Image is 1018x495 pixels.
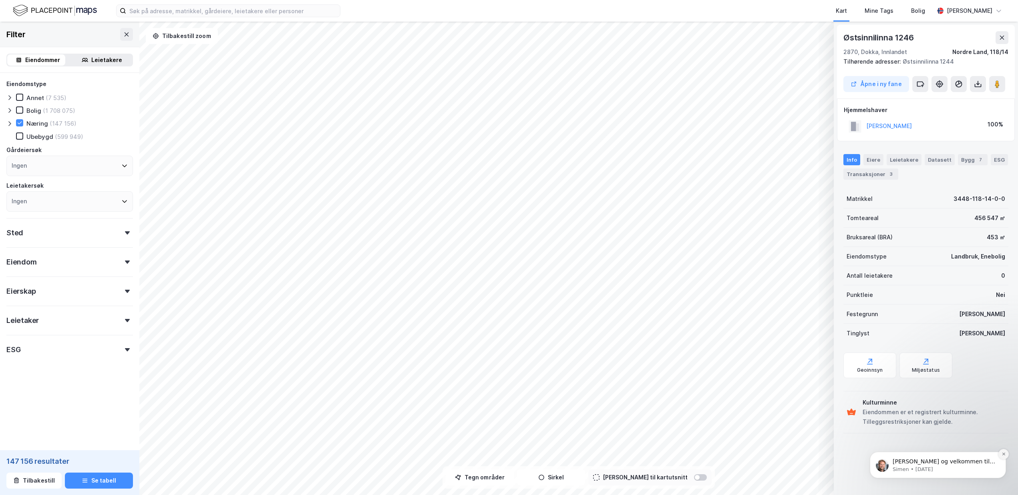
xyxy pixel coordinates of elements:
[865,6,893,16] div: Mine Tags
[847,329,869,338] div: Tinglyst
[974,213,1005,223] div: 456 547 ㎡
[43,107,75,114] div: (1 708 075)
[847,290,873,300] div: Punktleie
[847,232,893,242] div: Bruksareal (BRA)
[126,5,340,17] input: Søk på adresse, matrikkel, gårdeiere, leietakere eller personer
[141,48,151,58] button: Dismiss notification
[13,4,97,18] img: logo.f888ab2527a4732fd821a326f86c7f29.svg
[91,55,122,65] div: Leietakere
[6,316,39,325] div: Leietaker
[65,473,133,489] button: Se tabell
[6,257,37,267] div: Eiendom
[446,469,514,485] button: Tegn områder
[912,367,940,373] div: Miljøstatus
[12,50,148,77] div: message notification from Simen, 1w ago. Hei og velkommen til Newsec Maps, Carl Om det er du lure...
[996,290,1005,300] div: Nei
[146,28,218,44] button: Tilbakestill zoom
[843,47,907,57] div: 2870, Dokka, Innlandet
[947,6,992,16] div: [PERSON_NAME]
[26,107,41,114] div: Bolig
[847,252,887,261] div: Eiendomstype
[863,154,883,165] div: Eiere
[50,120,76,127] div: (147 156)
[6,181,44,190] div: Leietakersøk
[847,194,873,204] div: Matrikkel
[858,401,1018,491] iframe: Intercom notifications message
[987,232,1005,242] div: 453 ㎡
[12,161,27,170] div: Ingen
[958,154,988,165] div: Bygg
[959,329,1005,338] div: [PERSON_NAME]
[887,170,895,178] div: 3
[6,345,20,355] div: ESG
[952,47,1008,57] div: Nordre Land, 118/14
[46,94,66,102] div: (7 535)
[847,309,878,319] div: Festegrunn
[6,145,42,155] div: Gårdeiersøk
[6,457,133,466] div: 147 156 resultater
[991,154,1008,165] div: ESG
[26,133,53,140] div: Ubebygd
[988,120,1003,129] div: 100%
[911,6,925,16] div: Bolig
[843,31,915,44] div: Østsinnilinna 1246
[863,398,1005,407] div: Kulturminne
[12,196,27,206] div: Ingen
[847,271,893,281] div: Antall leietakere
[6,28,26,41] div: Filter
[26,94,44,102] div: Annet
[1001,271,1005,281] div: 0
[847,213,879,223] div: Tomteareal
[857,367,883,373] div: Geoinnsyn
[976,156,984,164] div: 7
[843,168,898,180] div: Transaksjoner
[35,57,137,95] span: [PERSON_NAME] og velkommen til Newsec Maps, [PERSON_NAME] det er du lurer på så er det bare å ta ...
[844,105,1008,115] div: Hjemmelshaver
[959,309,1005,319] div: [PERSON_NAME]
[843,154,860,165] div: Info
[951,252,1005,261] div: Landbruk, Enebolig
[603,473,688,482] div: [PERSON_NAME] til kartutsnitt
[26,120,48,127] div: Næring
[25,55,60,65] div: Eiendommer
[6,473,62,489] button: Tilbakestill
[6,287,36,296] div: Eierskap
[55,133,83,140] div: (599 949)
[517,469,585,485] button: Sirkel
[887,154,921,165] div: Leietakere
[6,79,46,89] div: Eiendomstype
[35,64,138,72] p: Message from Simen, sent 1w ago
[843,76,909,92] button: Åpne i ny fane
[954,194,1005,204] div: 3448-118-14-0-0
[925,154,955,165] div: Datasett
[836,6,847,16] div: Kart
[6,228,23,238] div: Sted
[18,58,31,70] img: Profile image for Simen
[843,58,903,65] span: Tilhørende adresser:
[843,57,1002,66] div: Østsinnilinna 1244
